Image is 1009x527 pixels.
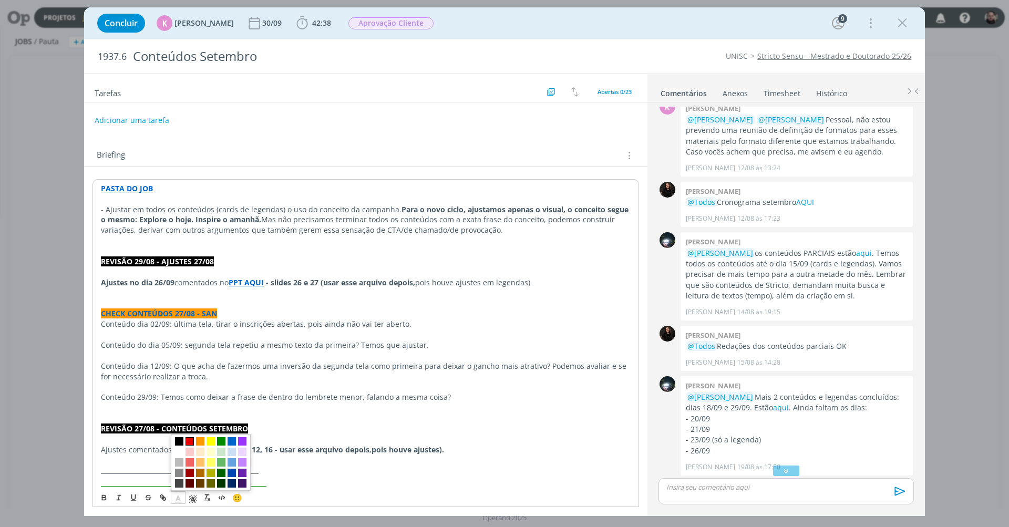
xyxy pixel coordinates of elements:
[686,392,908,414] p: Mais 2 conteúdos e legendas concluídos: dias 18/09 e 29/09. Estão . Ainda faltam os dias:
[101,183,153,193] a: PASTA DO JOB
[101,465,631,476] p: __________________________________________________
[218,445,369,454] strong: (slides 5, 12, 16 - usar esse arquivo depois
[101,256,214,266] strong: REVISÃO 29/08 - AJUSTES 27/08
[101,204,631,236] p: - Ajustar em todos os conteúdos (cards de legendas) o uso do conceito da campanha. Mas não precis...
[723,88,748,99] div: Anexos
[129,44,568,69] div: Conteúdos Setembro
[686,435,908,445] p: - 23/09 (só a legenda)
[838,14,847,23] div: 9
[686,330,740,340] b: [PERSON_NAME]
[686,358,735,367] p: [PERSON_NAME]
[737,163,780,173] span: 12/08 às 13:24
[230,491,244,504] button: 🙂
[686,307,735,317] p: [PERSON_NAME]
[686,414,908,424] p: - 20/09
[686,197,908,208] p: Cronograma setembro
[816,84,848,99] a: Histórico
[98,51,127,63] span: 1937.6
[101,277,174,287] strong: Ajustes no dia 26/09
[157,15,234,31] button: K[PERSON_NAME]
[262,19,284,27] div: 30/09
[737,307,780,317] span: 14/08 às 19:15
[687,392,753,402] span: @[PERSON_NAME]
[348,17,434,29] span: Aprovação Cliente
[830,15,847,32] button: 9
[660,84,707,99] a: Comentários
[686,115,908,158] p: Pessoal, não estou prevendo uma reunião de definição de formatos para esses materiais pelo format...
[687,248,753,258] span: @[PERSON_NAME]
[171,491,186,504] span: Cor do Texto
[101,277,631,288] p: comentados no pois houve ajustes em legendas)
[101,361,631,382] p: Conteúdo dia 12/09: O que acha de fazermos uma inversão da segunda tela como primeira para deixar...
[660,326,675,342] img: S
[687,115,753,125] span: @[PERSON_NAME]
[101,340,631,350] p: Conteúdo do dia 05/09: segunda tela repetiu a mesmo texto da primeira? Temos que ajustar.
[757,51,911,61] a: Stricto Sensu - Mestrado e Doutorado 25/26
[686,187,740,196] b: [PERSON_NAME]
[232,492,242,503] span: 🙂
[737,214,780,223] span: 12/08 às 17:23
[97,14,145,33] button: Concluir
[101,319,631,329] p: Conteúdo dia 02/09: última tela, tirar o inscrições abertas, pois ainda não vai ter aberto.
[266,277,415,287] strong: - slides 26 e 27 (usar esse arquivo depois,
[686,248,908,302] p: os conteúdos PARCIAIS estão . Temos todos os conteúdos até o dia 15/09 (cards e legendas). Vamos ...
[598,88,632,96] span: Abertas 0/23
[312,18,331,28] span: 42:38
[687,341,715,351] span: @Todos
[294,15,334,32] button: 42:38
[95,86,121,98] span: Tarefas
[348,17,434,30] button: Aprovação Cliente
[686,341,908,352] p: Redações dos conteúdos parciais OK
[686,214,735,223] p: [PERSON_NAME]
[84,7,925,516] div: dialog
[763,84,801,99] a: Timesheet
[686,237,740,246] b: [PERSON_NAME]
[660,232,675,248] img: G
[660,182,675,198] img: S
[737,462,780,472] span: 19/08 às 17:50
[686,424,908,435] p: - 21/09
[686,163,735,173] p: [PERSON_NAME]
[174,19,234,27] span: [PERSON_NAME]
[101,308,217,318] strong: CHECK CONTEÚDOS 27/08 - SAN
[687,197,715,207] span: @Todos
[856,248,872,258] a: aqui
[157,15,172,31] div: K
[94,111,170,130] button: Adicionar uma tarefa
[571,87,579,97] img: arrow-down-up.svg
[105,19,138,27] span: Concluir
[101,486,266,496] strong: 1. INTRODUÇÃO (contexto do job + objetivos)
[372,445,444,454] strong: pois houve ajustes).
[101,392,631,402] p: Conteúdo 29/09: Temos como deixar a frase de dentro do lembrete menor, falando a mesma coisa?
[686,462,735,472] p: [PERSON_NAME]
[686,104,740,113] b: [PERSON_NAME]
[686,381,740,390] b: [PERSON_NAME]
[229,277,264,287] a: PPT AQUI
[737,358,780,367] span: 15/08 às 14:28
[660,99,675,115] div: K
[660,376,675,392] img: G
[726,51,748,61] a: UNISC
[101,204,631,225] strong: Para o novo ciclo, ajustamos apenas o visual, o conceito segue o mesmo: Explore o hoje. Inspire o...
[758,115,824,125] span: @[PERSON_NAME]
[796,197,814,207] a: AQUI
[186,491,200,504] span: Cor de Fundo
[773,402,789,412] a: aqui
[686,446,908,456] p: - 26/09
[101,445,631,455] p: Ajustes comentados no ,
[97,149,125,162] span: Briefing
[101,423,248,433] strong: REVISÃO 27/08 - CONTEÚDOS SETEMBRO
